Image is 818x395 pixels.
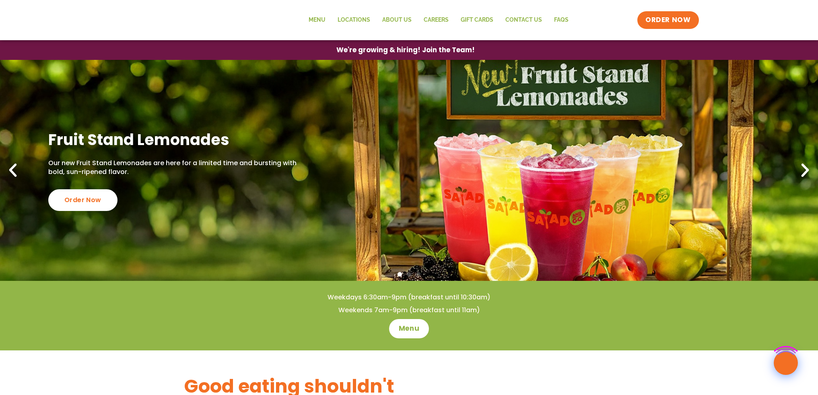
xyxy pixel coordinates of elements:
[637,11,698,29] a: ORDER NOW
[48,130,302,149] h2: Fruit Stand Lemonades
[336,47,475,53] span: We're growing & hiring! Join the Team!
[548,11,575,29] a: FAQs
[16,293,802,302] h4: Weekdays 6:30am-9pm (breakfast until 10:30am)
[4,162,22,179] div: Previous slide
[389,319,429,338] a: Menu
[398,272,402,276] span: Go to slide 1
[376,11,418,29] a: About Us
[399,324,419,334] span: Menu
[48,189,117,211] div: Order Now
[16,306,802,315] h4: Weekends 7am-9pm (breakfast until 11am)
[418,11,455,29] a: Careers
[303,11,332,29] a: Menu
[332,11,376,29] a: Locations
[645,15,690,25] span: ORDER NOW
[407,272,411,276] span: Go to slide 2
[120,4,240,36] img: new-SAG-logo-768×292
[796,162,814,179] div: Next slide
[455,11,499,29] a: GIFT CARDS
[416,272,420,276] span: Go to slide 3
[324,41,487,59] a: We're growing & hiring! Join the Team!
[48,159,302,177] p: Our new Fruit Stand Lemonades are here for a limited time and bursting with bold, sun-ripened fla...
[303,11,575,29] nav: Menu
[499,11,548,29] a: Contact Us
